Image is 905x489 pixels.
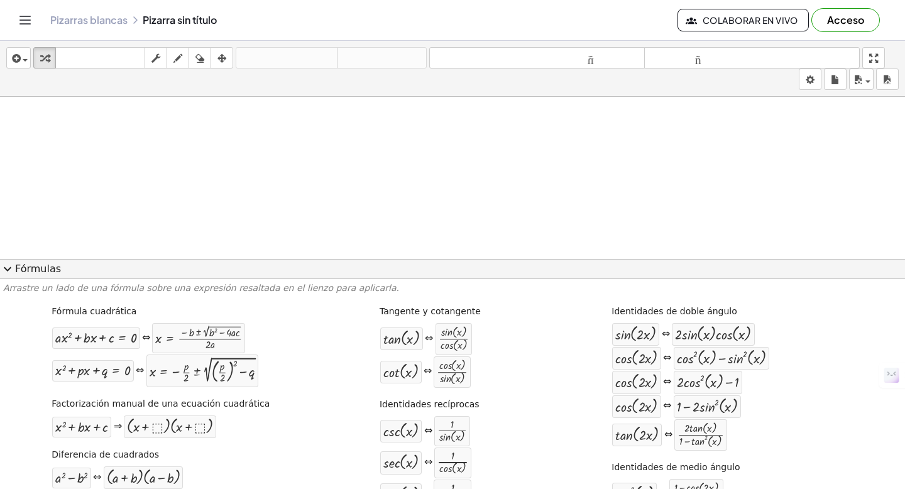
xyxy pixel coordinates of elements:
[432,52,642,64] font: tamaño_del_formato
[663,374,671,390] font: ⇔
[236,47,337,69] button: deshacer
[142,330,150,346] font: ⇔
[93,470,101,485] font: ⇔
[424,423,432,439] font: ⇔
[15,10,35,30] button: Cambiar navegación
[52,306,136,316] font: Fórmula cuadrática
[340,52,424,64] font: rehacer
[425,331,433,346] font: ⇔
[15,263,61,275] font: Fórmulas
[424,363,432,379] font: ⇔
[644,47,860,69] button: tamaño_del_formato
[50,13,128,26] font: Pizarras blancas
[429,47,645,69] button: tamaño_del_formato
[664,427,672,442] font: ⇔
[136,363,144,378] font: ⇔
[827,13,864,26] font: Acceso
[50,14,128,26] a: Pizarras blancas
[424,454,432,470] font: ⇔
[663,350,671,366] font: ⇔
[58,52,142,64] font: teclado
[3,283,399,293] font: Arrastre un lado de una fórmula sobre una expresión resaltada en el lienzo para aplicarla.
[647,52,857,64] font: tamaño_del_formato
[55,47,145,69] button: teclado
[380,399,480,409] font: Identidades recíprocas
[52,398,270,409] font: Factorización manual de una ecuación cuadrática
[612,306,737,316] font: Identidades de doble ángulo
[114,419,122,434] font: ⇒
[337,47,427,69] button: rehacer
[703,14,798,26] font: Colaborar en vivo
[663,398,671,414] font: ⇔
[239,52,334,64] font: deshacer
[811,8,880,32] button: Acceso
[380,306,481,316] font: Tangente y cotangente
[677,9,809,31] button: Colaborar en vivo
[52,449,159,459] font: Diferencia de cuadrados
[612,462,740,472] font: Identidades de medio ángulo
[662,326,670,342] font: ⇔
